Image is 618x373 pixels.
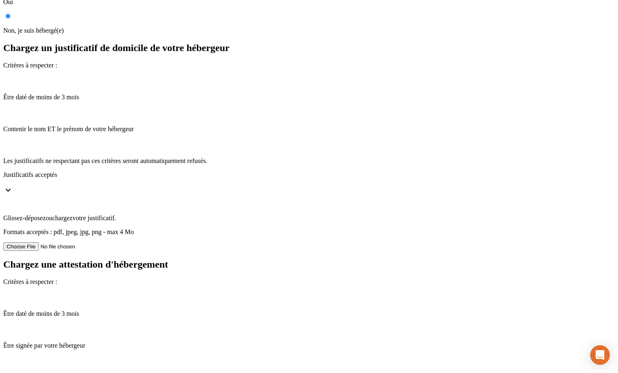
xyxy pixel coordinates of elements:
[3,228,615,236] p: Formats acceptés : pdf, jpeg, jpg, png - max 4 Mo
[52,214,72,221] bold: chargez
[3,242,107,251] input: Glissez-déposezouchargezvotre justificatif.Formats acceptés : pdf, jpeg, jpg, png - max 4 Mo
[3,310,615,317] p: Être daté de moins de 3 mois
[3,125,615,133] p: Contenir le nom ET le prénom de votre hébergeur
[3,42,615,54] h2: Chargez un justificatif de domicile de votre hébergeur
[3,62,615,69] p: Critères à respecter :
[3,214,116,221] span: ou votre justificatif.
[3,94,615,101] p: Être daté de moins de 3 mois
[3,259,615,270] h2: Chargez une attestation d'hébergement
[5,13,11,19] input: Non, je suis hébergé(e)
[3,27,615,34] p: Non, je suis hébergé(e)
[3,278,615,286] p: Critères à respecter :
[3,157,615,165] p: Les justificatifs ne respectant pas ces critères seront automatiquement refusés.
[3,171,615,179] p: Justificatifs acceptés
[3,342,615,349] p: Être signée par votre hébergeur
[3,214,46,221] bold: Glissez-déposez
[590,345,610,365] div: Ouvrir le Messenger Intercom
